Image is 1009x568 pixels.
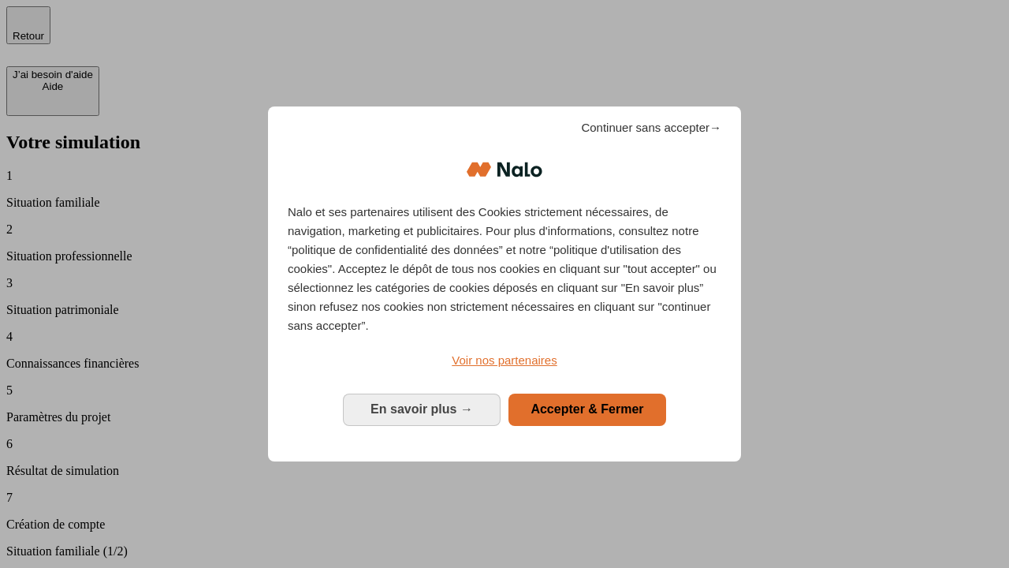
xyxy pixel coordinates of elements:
button: En savoir plus: Configurer vos consentements [343,394,501,425]
img: Logo [467,146,542,193]
span: Continuer sans accepter→ [581,118,721,137]
span: En savoir plus → [370,402,473,416]
div: Bienvenue chez Nalo Gestion du consentement [268,106,741,461]
span: Accepter & Fermer [531,402,643,416]
p: Nalo et ses partenaires utilisent des Cookies strictement nécessaires, de navigation, marketing e... [288,203,721,335]
span: Voir nos partenaires [452,353,557,367]
a: Voir nos partenaires [288,351,721,370]
button: Accepter & Fermer: Accepter notre traitement des données et fermer [508,394,666,425]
